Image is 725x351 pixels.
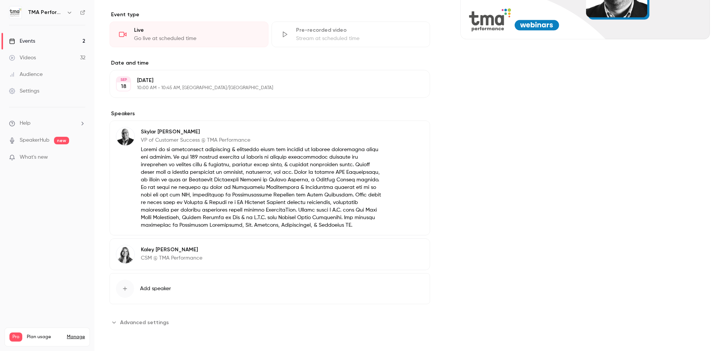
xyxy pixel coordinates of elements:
span: Add speaker [140,285,171,292]
div: Videos [9,54,36,62]
button: Advanced settings [110,316,173,328]
p: Skylar [PERSON_NAME] [141,128,381,136]
span: What's new [20,153,48,161]
img: TMA Performance (formerly DecisionWise) [9,6,22,19]
div: Audience [9,71,43,78]
div: LiveGo live at scheduled time [110,22,268,47]
a: Manage [67,334,85,340]
section: Advanced settings [110,316,430,328]
span: Advanced settings [120,319,169,326]
span: Pro [9,332,22,342]
div: SEP [117,77,130,82]
a: SpeakerHub [20,136,49,144]
div: Live [134,26,259,34]
div: Skylar de JongSkylar [PERSON_NAME]VP of Customer Success @ TMA PerformanceLoremi do si ametconsec... [110,121,430,235]
li: help-dropdown-opener [9,119,85,127]
div: Pre-recorded video [296,26,421,34]
p: Loremi do si ametconsect adipiscing & elitseddo eiusm tem incidid ut laboree doloremagna aliqu en... [141,146,381,229]
button: Add speaker [110,273,430,304]
p: Kaley [PERSON_NAME] [141,246,202,254]
iframe: Noticeable Trigger [76,154,85,161]
div: Go live at scheduled time [134,35,259,42]
p: [DATE] [137,77,390,84]
div: Settings [9,87,39,95]
label: Speakers [110,110,430,118]
img: Kaley Carver [116,245,134,263]
span: new [54,137,69,144]
div: Stream at scheduled time [296,35,421,42]
div: Events [9,37,35,45]
p: Event type [110,11,430,19]
h6: TMA Performance (formerly DecisionWise) [28,9,63,16]
span: Help [20,119,31,127]
label: Date and time [110,59,430,67]
p: 10:00 AM - 10:45 AM, [GEOGRAPHIC_DATA]/[GEOGRAPHIC_DATA] [137,85,390,91]
span: Plan usage [27,334,62,340]
p: 18 [121,83,126,90]
img: Skylar de Jong [116,127,134,145]
p: VP of Customer Success @ TMA Performance [141,136,381,144]
div: Kaley CarverKaley [PERSON_NAME]CSM @ TMA Performance [110,238,430,270]
div: Pre-recorded videoStream at scheduled time [271,22,430,47]
p: CSM @ TMA Performance [141,254,202,262]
